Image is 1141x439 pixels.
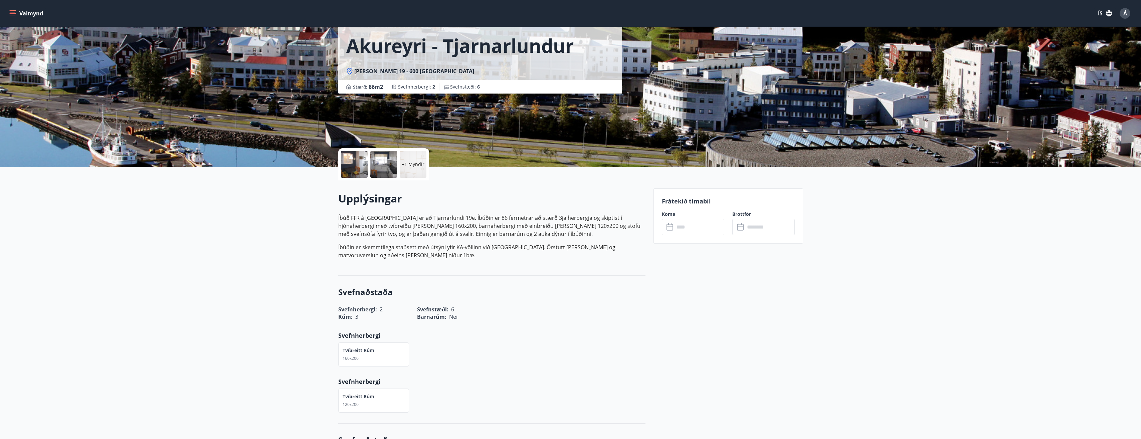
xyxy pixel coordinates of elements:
p: Íbúðin er skemmtilega staðsett með útsýni yfir KA-völlinn við [GEOGRAPHIC_DATA]. Örstutt [PERSON_... [338,243,645,259]
button: ÍS [1094,7,1116,19]
button: Á [1117,5,1133,21]
span: 2 [432,84,435,90]
p: +1 Myndir [402,161,424,168]
span: 3 [355,313,358,320]
span: 120x200 [343,402,359,407]
h3: Svefnaðstaða [338,286,645,298]
label: Brottför [732,211,795,217]
span: Barnarúm : [417,313,446,320]
span: 160x200 [343,355,359,361]
p: Svefnherbergi [338,377,645,386]
label: Koma [662,211,724,217]
p: Svefnherbergi [338,331,645,340]
span: Rúm : [338,313,353,320]
button: menu [8,7,46,19]
span: Á [1123,10,1127,17]
span: 6 [477,84,480,90]
span: [PERSON_NAME] 19 - 600 [GEOGRAPHIC_DATA] [354,67,474,75]
span: 86 m2 [369,83,383,91]
p: Frátekið tímabil [662,197,795,205]
span: Stærð : [353,83,383,91]
p: Tvíbreitt rúm [343,393,374,400]
span: Nei [449,313,457,320]
span: Svefnherbergi : [398,84,435,90]
h2: Upplýsingar [338,191,645,206]
p: Tvíbreitt rúm [343,347,374,354]
span: Svefnstæði : [450,84,480,90]
p: Íbúð FFR á [GEOGRAPHIC_DATA] er að Tjarnarlundi 19e. Íbúðin er 86 fermetrar að stærð 3ja herbergj... [338,214,645,238]
h1: Akureyri - Tjarnarlundur [346,33,574,58]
